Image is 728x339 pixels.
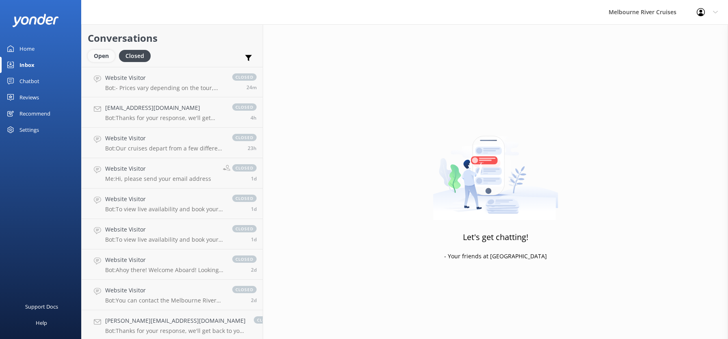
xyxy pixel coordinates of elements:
[433,119,558,220] img: artwork of a man stealing a conversation from at giant smartphone
[254,316,278,324] span: closed
[105,195,224,204] h4: Website Visitor
[82,67,263,97] a: Website VisitorBot:- Prices vary depending on the tour, season, group size, and fare type. For th...
[82,128,263,158] a: Website VisitorBot:Our cruises depart from a few different locations along [GEOGRAPHIC_DATA] and ...
[105,164,211,173] h4: Website Visitor
[82,219,263,249] a: Website VisitorBot:To view live availability and book your Melbourne River Cruise experience, ple...
[19,122,39,138] div: Settings
[251,114,257,121] span: Sep 11 2025 08:53am (UTC +10:00) Australia/Sydney
[119,50,151,62] div: Closed
[251,266,257,273] span: Sep 09 2025 01:31pm (UTC +10:00) Australia/Sydney
[251,206,257,212] span: Sep 09 2025 04:17pm (UTC +10:00) Australia/Sydney
[12,14,59,27] img: yonder-white-logo.png
[232,134,257,141] span: closed
[248,145,257,152] span: Sep 10 2025 02:30pm (UTC +10:00) Australia/Sydney
[82,189,263,219] a: Website VisitorBot:To view live availability and book your Melbourne River Cruise experience, ple...
[105,316,246,325] h4: [PERSON_NAME][EMAIL_ADDRESS][DOMAIN_NAME]
[119,51,155,60] a: Closed
[88,51,119,60] a: Open
[19,41,35,57] div: Home
[105,134,224,143] h4: Website Visitor
[105,103,224,112] h4: [EMAIL_ADDRESS][DOMAIN_NAME]
[444,252,547,261] p: - Your friends at [GEOGRAPHIC_DATA]
[105,255,224,264] h4: Website Visitor
[105,73,224,82] h4: Website Visitor
[19,73,39,89] div: Chatbot
[251,297,257,304] span: Sep 09 2025 12:57pm (UTC +10:00) Australia/Sydney
[82,249,263,280] a: Website VisitorBot:Ahoy there! Welcome Aboard! Looking to sail the Yarra in style? Whether you're...
[232,164,257,172] span: closed
[232,286,257,293] span: closed
[232,73,257,81] span: closed
[232,255,257,263] span: closed
[19,57,35,73] div: Inbox
[82,158,263,189] a: Website VisitorMe:Hi, please send your email addressclosed1d
[105,114,224,122] p: Bot: Thanks for your response, we'll get back to you as soon as we can during opening hours.
[246,84,257,91] span: Sep 11 2025 01:13pm (UTC +10:00) Australia/Sydney
[105,327,246,335] p: Bot: Thanks for your response, we'll get back to you as soon as we can during opening hours.
[232,103,257,111] span: closed
[19,105,50,122] div: Recommend
[105,206,224,213] p: Bot: To view live availability and book your Melbourne River Cruise experience, please visit [URL...
[88,50,115,62] div: Open
[19,89,39,105] div: Reviews
[105,297,224,304] p: Bot: You can contact the Melbourne River Cruises team by emailing [EMAIL_ADDRESS][DOMAIN_NAME]. V...
[105,84,224,92] p: Bot: - Prices vary depending on the tour, season, group size, and fare type. For the most up-to-d...
[463,231,528,244] h3: Let's get chatting!
[105,286,224,295] h4: Website Visitor
[36,315,47,331] div: Help
[105,236,224,243] p: Bot: To view live availability and book your Melbourne River Cruise experience, please visit: [UR...
[105,175,211,182] p: Me: Hi, please send your email address
[232,225,257,232] span: closed
[232,195,257,202] span: closed
[251,236,257,243] span: Sep 09 2025 02:44pm (UTC +10:00) Australia/Sydney
[251,175,257,182] span: Sep 10 2025 10:00am (UTC +10:00) Australia/Sydney
[105,145,224,152] p: Bot: Our cruises depart from a few different locations along [GEOGRAPHIC_DATA] and Federation [GE...
[25,298,58,315] div: Support Docs
[105,225,224,234] h4: Website Visitor
[105,266,224,274] p: Bot: Ahoy there! Welcome Aboard! Looking to sail the Yarra in style? Whether you're chasing sunse...
[82,97,263,128] a: [EMAIL_ADDRESS][DOMAIN_NAME]Bot:Thanks for your response, we'll get back to you as soon as we can...
[82,280,263,310] a: Website VisitorBot:You can contact the Melbourne River Cruises team by emailing [EMAIL_ADDRESS][D...
[88,30,257,46] h2: Conversations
